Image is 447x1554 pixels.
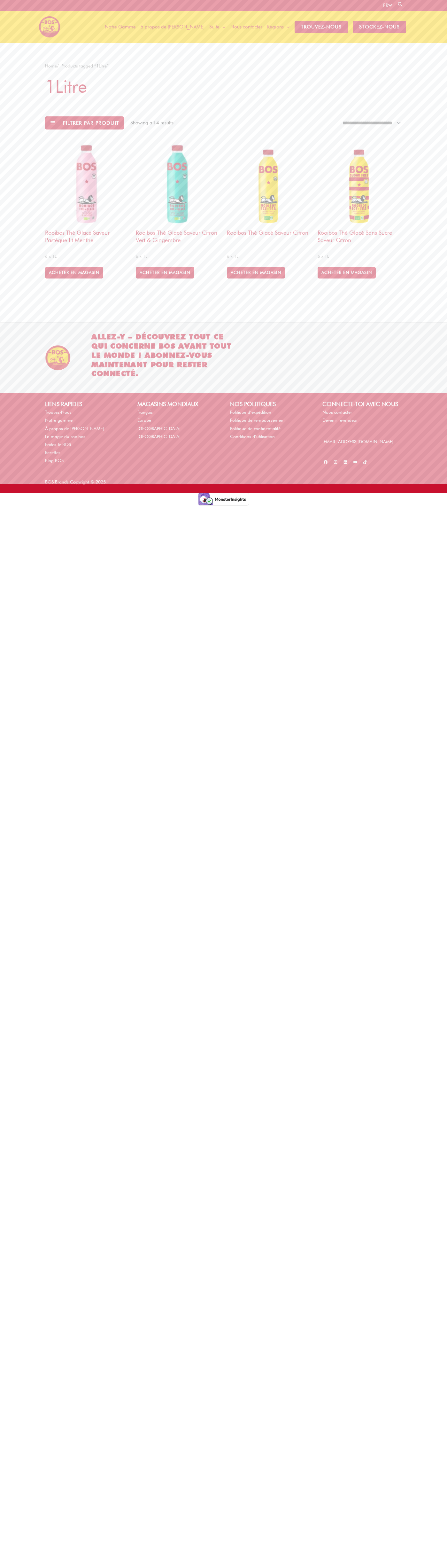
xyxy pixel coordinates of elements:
h2: NOS POLITIQUES [230,400,310,408]
h2: Rooibos thé glacé saveur pastèque et menthe [45,226,129,251]
img: Verified by MonsterInsights [198,493,249,506]
a: [GEOGRAPHIC_DATA] [137,426,181,431]
a: Suite [207,11,228,43]
span: stockez-nous [353,21,406,33]
span: Régions [267,17,284,36]
a: Blog BOS [45,458,64,463]
h2: Rooibos thé glacé saveur citron vert & gingembre [136,226,220,251]
img: Rooibos thé glacé saveur pastèque et menthe [45,142,129,226]
a: [EMAIL_ADDRESS][DOMAIN_NAME] [322,439,393,444]
a: BUY IN STORE [136,267,194,279]
nav: Breadcrumb [45,62,402,70]
a: TROUVEZ-NOUS [292,11,350,43]
a: Search button [397,1,404,7]
div: BOS Brands Copyright © 2025 [39,478,224,486]
nav: NOS POLITIQUES [230,408,310,441]
h1: 1Litre [45,74,402,99]
img: Rooibos Thé Glacé Saveur Citron [227,142,311,226]
h2: LIENS RAPIDES [45,400,125,408]
a: Rooibos thé glacé saveur pastèque et menthe6 x 1L [45,142,129,261]
a: BUY IN STORE [318,267,376,279]
a: FR [383,3,392,8]
img: Rooibos Thé Glacé sans sucre Saveur Citron [318,142,402,226]
a: [GEOGRAPHIC_DATA] [137,434,181,439]
a: Notre Gamme [102,11,138,43]
a: Politique de remboursement [230,418,285,423]
p: Showing all 4 results [130,119,173,127]
nav: LIENS RAPIDES [45,408,125,465]
a: BUY IN STORE [45,267,103,279]
span: Nous contacter [230,17,262,36]
a: Nous contacter [228,11,265,43]
h2: Rooibos Thé Glacé sans sucre Saveur Citron [318,226,402,251]
h2: Connecte-toi avec nous [322,400,402,408]
nav: Site Navigation [97,11,408,43]
a: Rooibos Thé Glacé sans sucre Saveur Citron6 x 1L [318,142,402,261]
h2: MAGASINS MONDIAUX [137,400,217,408]
a: Home [45,63,57,68]
a: Régions [265,11,292,43]
a: Conditions d’utilisation [230,434,275,439]
span: 6 x 1L [45,254,129,259]
a: La magie du rooibos [45,434,85,439]
nav: MAGASINS MONDIAUX [137,408,217,441]
a: Europe [137,418,151,423]
h2: Rooibos Thé Glacé Saveur Citron [227,226,311,251]
span: TROUVEZ-NOUS [295,21,348,33]
img: Rooibos thé glacé saveur citron vert & gingembre [136,142,220,226]
span: Notre Gamme [105,17,136,36]
span: Suite [209,17,220,36]
a: Nous contacter [322,410,352,415]
a: Recettes [45,450,60,455]
a: Rooibos thé glacé saveur citron vert & gingembre6 x 1L [136,142,220,261]
a: BUY IN STORE [227,267,285,279]
img: BOS Ice Tea [45,345,71,371]
a: Devenir revendeur [322,418,358,423]
span: à propos de [PERSON_NAME] [141,17,204,36]
a: Faites-le BOS [45,442,71,447]
h2: Allez-y – découvrez tout ce qui concerne BOS avant tout le monde ! Abonnez-vous maintenant pour r... [91,332,237,378]
a: à propos de [PERSON_NAME] [138,11,207,43]
span: 6 x 1L [136,254,220,259]
a: Trouvez-Nous [45,410,72,415]
span: 6 x 1L [318,254,402,259]
a: Notre gamme [45,418,73,423]
a: français [137,410,153,415]
a: Politique d’expédition [230,410,271,415]
span: 6 x 1L [227,254,311,259]
a: stockez-nous [350,11,408,43]
nav: Connecte-toi avec nous [322,408,402,424]
img: BOS logo finals-200px [39,16,60,38]
a: Politique de confidentialité [230,426,281,431]
a: Rooibos Thé Glacé Saveur Citron6 x 1L [227,142,311,261]
select: Shop order [339,117,402,129]
a: À propos de [PERSON_NAME] [45,426,104,431]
